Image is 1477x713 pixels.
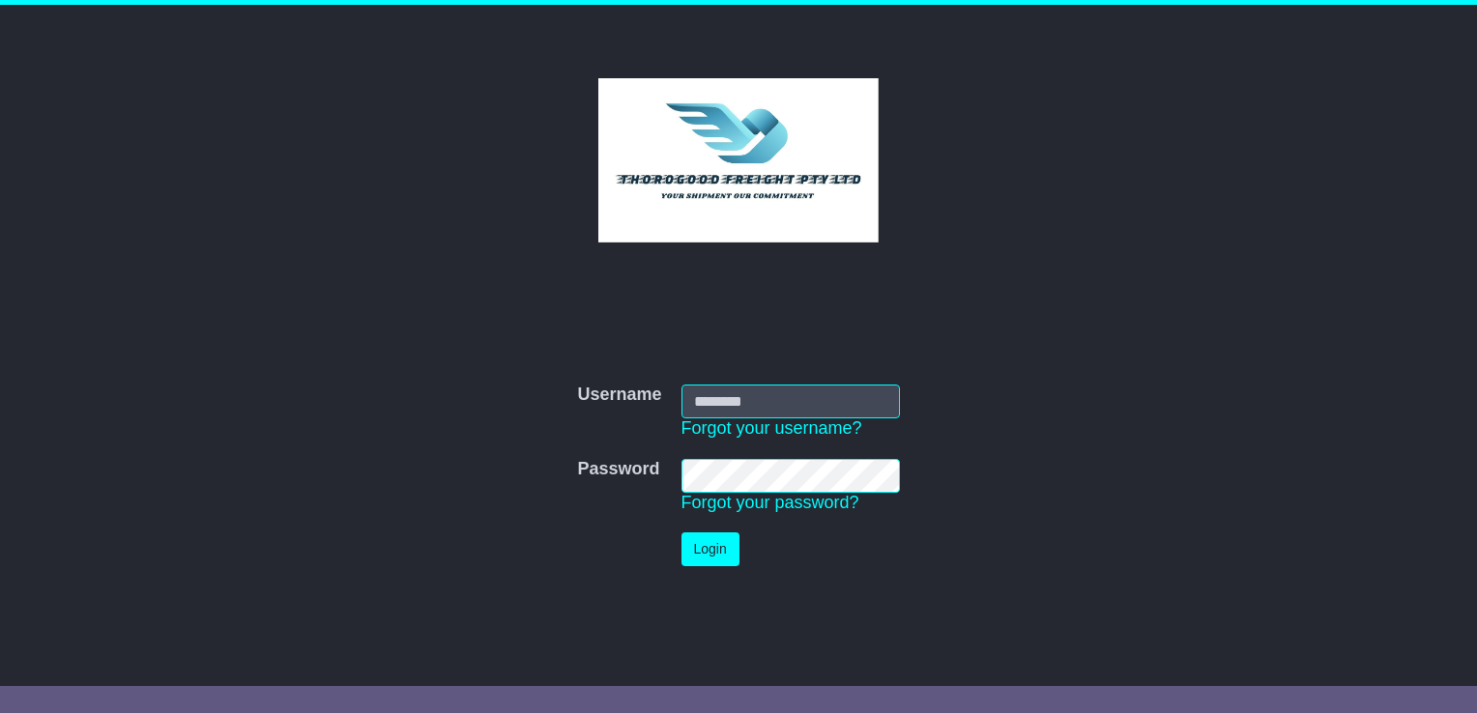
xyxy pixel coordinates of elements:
[681,532,739,566] button: Login
[681,418,862,438] a: Forgot your username?
[577,385,661,406] label: Username
[577,459,659,480] label: Password
[681,493,859,512] a: Forgot your password?
[598,78,880,242] img: Thorogood Freight Pty Ltd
